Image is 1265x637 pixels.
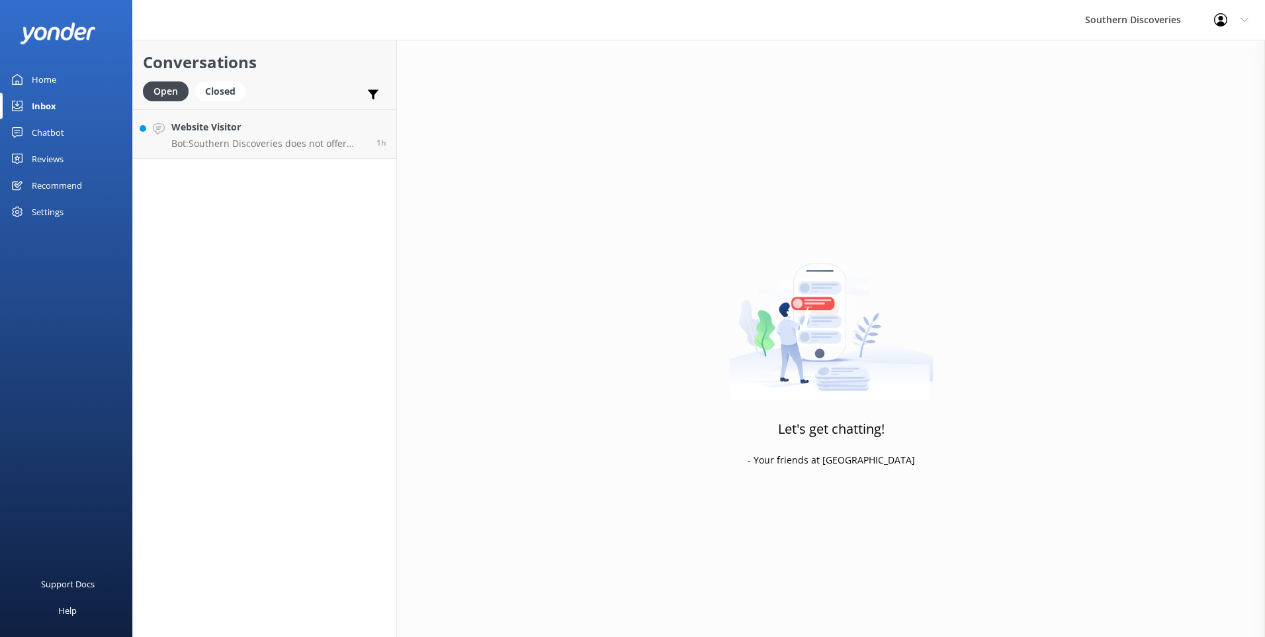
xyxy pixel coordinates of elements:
[195,81,245,101] div: Closed
[32,93,56,119] div: Inbox
[41,571,95,597] div: Support Docs
[133,109,396,159] a: Website VisitorBot:Southern Discoveries does not offer customer parking at our [GEOGRAPHIC_DATA]....
[143,83,195,98] a: Open
[171,120,367,134] h4: Website Visitor
[32,119,64,146] div: Chatbot
[143,50,386,75] h2: Conversations
[20,23,96,44] img: yonder-white-logo.png
[376,137,386,148] span: Sep 18 2025 10:20am (UTC +12:00) Pacific/Auckland
[32,199,64,225] div: Settings
[195,83,252,98] a: Closed
[32,172,82,199] div: Recommend
[143,81,189,101] div: Open
[778,418,885,440] h3: Let's get chatting!
[32,146,64,172] div: Reviews
[58,597,77,624] div: Help
[729,236,934,401] img: artwork of a man stealing a conversation from at giant smartphone
[32,66,56,93] div: Home
[171,138,367,150] p: Bot: Southern Discoveries does not offer customer parking at our [GEOGRAPHIC_DATA]. However, ampl...
[748,453,915,467] p: - Your friends at [GEOGRAPHIC_DATA]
